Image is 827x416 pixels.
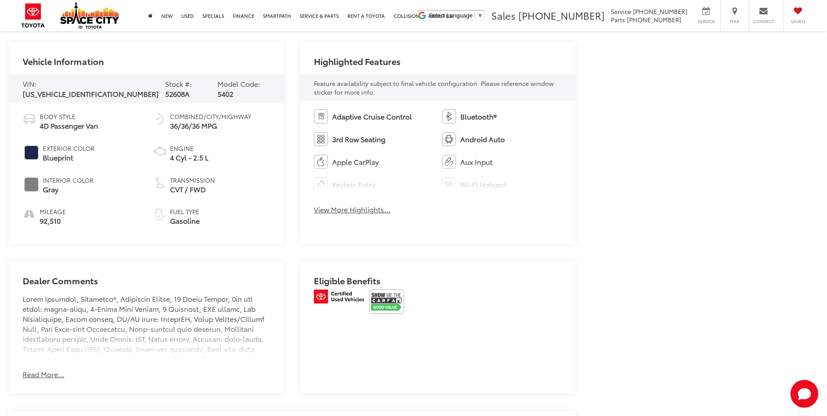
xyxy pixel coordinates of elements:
img: Aux Input [442,155,456,169]
span: Sales [491,8,516,22]
span: Select Language [429,12,473,19]
span: VIN: [23,78,37,89]
span: Service [611,7,631,16]
h2: Vehicle Information [23,56,104,66]
img: Android Auto [442,132,456,146]
span: Stock #: [165,78,192,89]
span: Gasoline [170,216,200,226]
span: Model Code: [218,78,260,89]
span: Gray [43,184,94,194]
span: Android Auto [460,134,505,144]
span: Interior Color [43,176,94,184]
h2: Dealer Comments [23,276,270,294]
span: Adaptive Cruise Control [332,112,412,122]
span: Service [696,18,716,24]
span: Saved [788,18,807,24]
span: ▼ [477,12,483,19]
span: Engine [170,144,208,153]
span: Exterior Color [43,144,95,153]
div: Lorem Ipsumdol, Sitametco®, Adipiscin Elitse, 19 Doeiu Tempor, 0in utl etdol: magna-aliqu, 4-Enim... [23,294,270,359]
button: Read More... [23,369,65,379]
span: Parts [611,15,625,24]
span: #1E2548 [24,146,38,160]
span: Contact [753,18,774,24]
span: 3rd Row Seating [332,134,385,144]
span: Feature availability subject to final vehicle configuration. Please reference window sticker for ... [314,79,554,96]
span: [PHONE_NUMBER] [518,8,605,22]
svg: Start Chat [790,380,818,408]
span: Map [725,18,744,24]
span: Bluetooth® [460,112,497,122]
span: Transmission [170,176,215,184]
span: 4D Passenger Van [40,121,98,131]
i: mileage icon [23,207,35,219]
button: Toggle Chat Window [790,380,818,408]
span: 92,510 [40,216,66,226]
span: Fuel Type [170,207,200,216]
span: 4 Cyl - 2.5 L [170,153,208,163]
img: Apple CarPlay [314,155,328,169]
h2: Eligible Benefits [314,276,561,290]
span: 36/36/36 MPG [170,121,251,131]
img: Fuel Economy [153,112,167,126]
span: [PHONE_NUMBER] [627,15,681,24]
span: [US_VEHICLE_IDENTIFICATION_NUMBER] [23,89,159,99]
img: Space City Toyota [60,2,119,29]
span: CVT / FWD [170,184,215,194]
span: Combined/City/Highway [170,112,251,121]
span: [PHONE_NUMBER] [633,7,687,16]
span: Mileage [40,207,66,216]
img: View CARFAX report [369,290,404,314]
img: 3rd Row Seating [314,132,328,146]
img: Bluetooth® [442,109,456,123]
span: 5402 [218,89,233,99]
span: #808080 [24,177,38,191]
img: Toyota Certified Used Vehicles [314,290,364,303]
span: 52608A [165,89,190,99]
button: View More Highlights... [314,205,391,215]
span: Blueprint [43,153,95,163]
h2: Highlighted Features [314,56,401,66]
img: Adaptive Cruise Control [314,109,328,123]
span: Body Style [40,112,98,121]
